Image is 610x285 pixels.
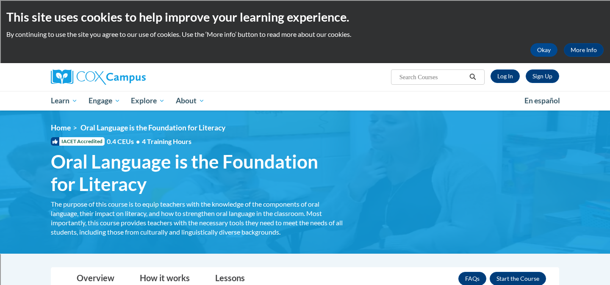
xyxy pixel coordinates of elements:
a: About [170,91,210,111]
a: Learn [45,91,83,111]
a: Log In [491,69,520,83]
span: Oral Language is the Foundation for Literacy [80,123,225,132]
div: Main menu [38,91,572,111]
span: • [136,137,140,145]
a: Home [51,123,71,132]
a: Register [526,69,559,83]
img: Cox Campus [51,69,146,85]
a: Cox Campus [51,69,212,85]
a: En español [519,92,566,110]
span: Engage [89,96,120,106]
span: IACET Accredited [51,137,105,146]
span: 4 Training Hours [142,137,191,145]
span: En español [524,96,560,105]
span: Learn [51,96,78,106]
a: Explore [125,91,170,111]
a: Engage [83,91,126,111]
button: Search [466,72,479,82]
div: The purpose of this course is to equip teachers with the knowledge of the components of oral lang... [51,199,343,237]
span: 0.4 CEUs [107,137,191,146]
span: Oral Language is the Foundation for Literacy [51,150,343,195]
span: About [176,96,205,106]
input: Search Courses [399,72,466,82]
span: Explore [131,96,165,106]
